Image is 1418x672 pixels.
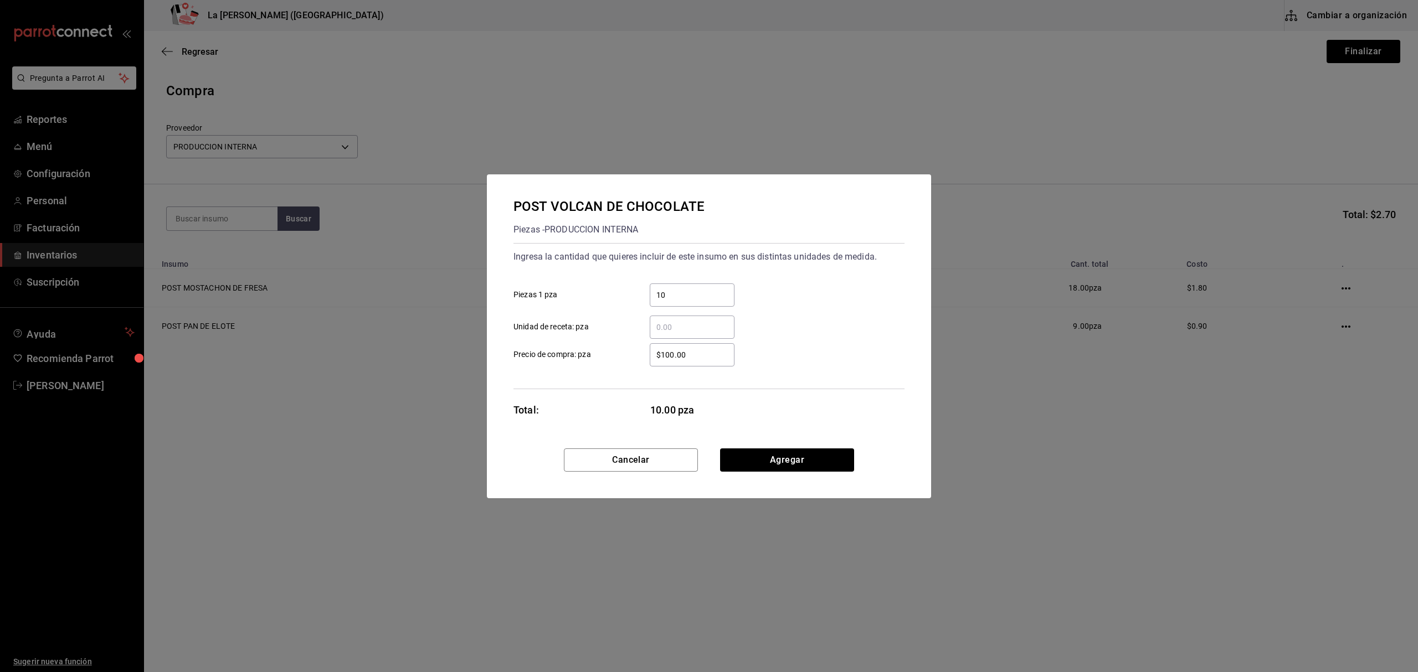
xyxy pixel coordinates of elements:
div: Piezas - PRODUCCION INTERNA [513,221,705,239]
div: Total: [513,402,539,417]
button: Agregar [720,448,854,472]
input: Unidad de receta: pza [650,321,734,334]
div: Ingresa la cantidad que quieres incluir de este insumo en sus distintas unidades de medida. [513,248,905,266]
span: Precio de compra: pza [513,349,591,360]
input: Precio de compra: pza [650,348,734,361]
div: POST VOLCAN DE CHOCOLATE [513,197,705,216]
span: Unidad de receta: pza [513,321,589,333]
span: 10.00 pza [650,402,735,417]
span: Piezas 1 pza [513,289,558,301]
button: Cancelar [564,448,698,472]
input: Piezas 1 pza [650,288,734,302]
